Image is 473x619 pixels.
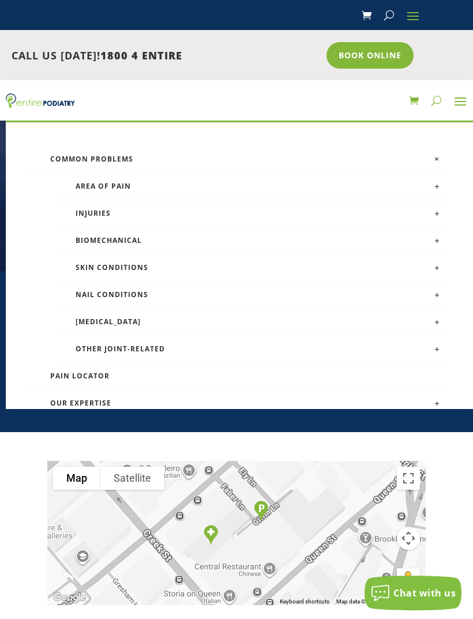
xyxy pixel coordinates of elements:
a: Pain Locator [29,363,450,390]
button: Drag Pegman onto the map to open Street View [397,568,420,591]
span: Chat with us [393,587,456,599]
button: Show satellite imagery [100,467,164,490]
a: Our Expertise [29,390,450,417]
a: Common Problems [29,146,450,173]
a: Other Joint-Related [55,336,449,363]
div: Parking [249,496,273,526]
button: Chat with us [365,576,461,610]
span: Map data ©2025 Google [336,598,399,605]
p: CALL US [DATE]! [12,48,318,63]
button: Show street map [53,467,100,490]
button: Map camera controls [397,527,420,550]
a: Skin Conditions [55,254,449,282]
div: Entire Podiatry Brisbane CBD Clinic [199,520,223,550]
a: Biomechanical [55,227,449,254]
img: Google [50,590,88,605]
a: Area of Pain [55,173,449,200]
a: Nail Conditions [55,282,449,309]
a: Injuries [55,200,449,227]
a: Book Online [326,42,414,69]
button: Keyboard shortcuts [280,598,329,606]
span: 1800 4 ENTIRE [100,48,182,62]
button: Toggle fullscreen view [397,467,420,490]
a: [MEDICAL_DATA] [55,309,449,336]
a: Click to see this area on Google Maps [50,590,88,605]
